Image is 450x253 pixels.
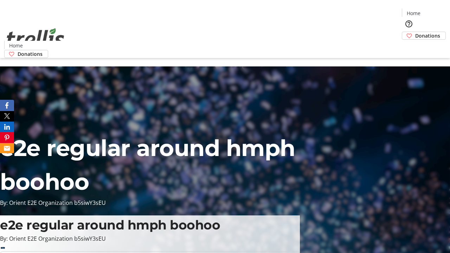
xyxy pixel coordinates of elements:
[9,42,23,49] span: Home
[18,50,43,58] span: Donations
[4,50,48,58] a: Donations
[402,17,416,31] button: Help
[415,32,440,39] span: Donations
[402,9,425,17] a: Home
[402,40,416,54] button: Cart
[4,20,67,56] img: Orient E2E Organization b5siwY3sEU's Logo
[402,32,446,40] a: Donations
[5,42,27,49] a: Home
[407,9,420,17] span: Home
